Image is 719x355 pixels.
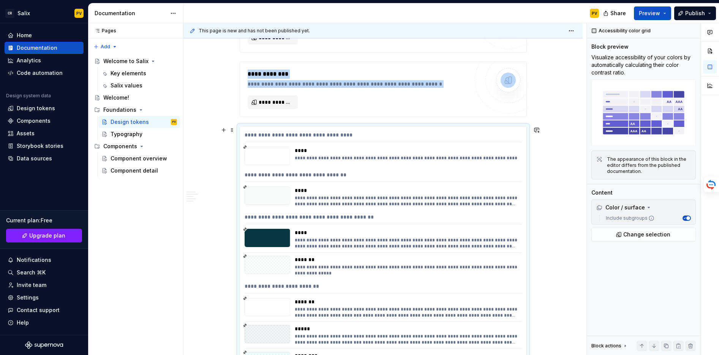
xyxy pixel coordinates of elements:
a: Design tokens [5,102,84,114]
div: Salix [17,10,30,17]
a: Components [5,115,84,127]
div: Storybook stories [17,142,63,150]
button: Search ⌘K [5,266,84,279]
a: Typography [98,128,180,140]
span: This page is new and has not been published yet. [199,28,310,34]
div: Contact support [17,306,60,314]
div: Block actions [591,343,621,349]
a: Component overview [98,152,180,165]
button: Contact support [5,304,84,316]
a: Key elements [98,67,180,79]
div: PV [172,118,176,126]
span: Add [101,44,110,50]
div: Foundations [103,106,136,114]
a: Analytics [5,54,84,67]
div: Color / surface [593,201,694,214]
div: Data sources [17,155,52,162]
div: Component detail [111,167,158,174]
label: Include subgroups [603,215,654,221]
button: Notifications [5,254,84,266]
a: Component detail [98,165,180,177]
div: Pages [91,28,116,34]
div: Welcome! [103,94,129,101]
div: Code automation [17,69,63,77]
div: Design system data [6,93,51,99]
button: Change selection [591,228,696,241]
div: Analytics [17,57,41,64]
button: Help [5,317,84,329]
a: Settings [5,292,84,304]
svg: Supernova Logo [25,341,63,349]
div: Foundations [91,104,180,116]
div: Page tree [91,55,180,177]
div: Key elements [111,70,146,77]
div: Documentation [95,10,166,17]
div: Block actions [591,341,628,351]
div: Components [91,140,180,152]
div: Typography [111,130,142,138]
span: Publish [685,10,705,17]
button: Preview [634,6,671,20]
div: Current plan : Free [6,217,82,224]
div: Search ⌘K [17,269,46,276]
a: Welcome to Salix [91,55,180,67]
a: Code automation [5,67,84,79]
div: Components [103,143,137,150]
div: Content [591,189,613,197]
div: Assets [17,130,35,137]
div: PV [76,10,82,16]
div: Block preview [591,43,629,51]
a: Documentation [5,42,84,54]
span: Share [610,10,626,17]
a: Storybook stories [5,140,84,152]
div: Components [17,117,51,125]
button: CRSalixPV [2,5,87,21]
div: Design tokens [17,105,55,112]
div: CR [5,9,14,18]
div: The appearance of this block in the editor differs from the published documentation. [607,156,691,174]
a: Assets [5,127,84,139]
div: Help [17,319,29,326]
div: Salix values [111,82,142,89]
div: Notifications [17,256,51,264]
a: Design tokensPV [98,116,180,128]
a: Upgrade plan [6,229,82,242]
span: Upgrade plan [29,232,65,239]
div: Settings [17,294,39,301]
a: Data sources [5,152,84,165]
div: Color / surface [596,204,645,211]
button: Publish [674,6,716,20]
div: Home [17,32,32,39]
span: Change selection [623,231,670,238]
div: Invite team [17,281,46,289]
div: Design tokens [111,118,149,126]
a: Welcome! [91,92,180,104]
div: PV [592,10,597,16]
p: Visualize accessibility of your colors by automatically calculating their color contrast ratio. [591,54,696,76]
div: Welcome to Salix [103,57,149,65]
div: Documentation [17,44,57,52]
a: Home [5,29,84,41]
a: Invite team [5,279,84,291]
span: Preview [639,10,660,17]
button: Share [599,6,631,20]
a: Salix values [98,79,180,92]
button: Add [91,41,120,52]
div: Component overview [111,155,167,162]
